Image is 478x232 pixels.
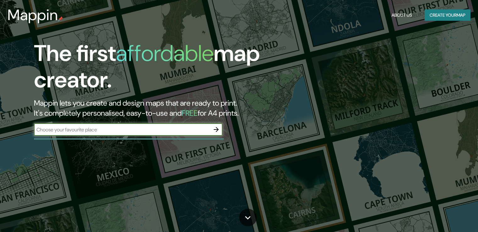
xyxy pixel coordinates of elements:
button: Create yourmap [425,9,470,21]
h5: FREE [182,108,198,118]
h2: Mappin lets you create and design maps that are ready to print. It's completely personalised, eas... [34,98,273,118]
input: Choose your favourite place [34,126,210,133]
img: mappin-pin [58,16,63,21]
button: About Us [389,9,415,21]
h1: The first map creator. [34,40,273,98]
h1: affordable [116,39,214,68]
h3: Mappin [8,6,58,24]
